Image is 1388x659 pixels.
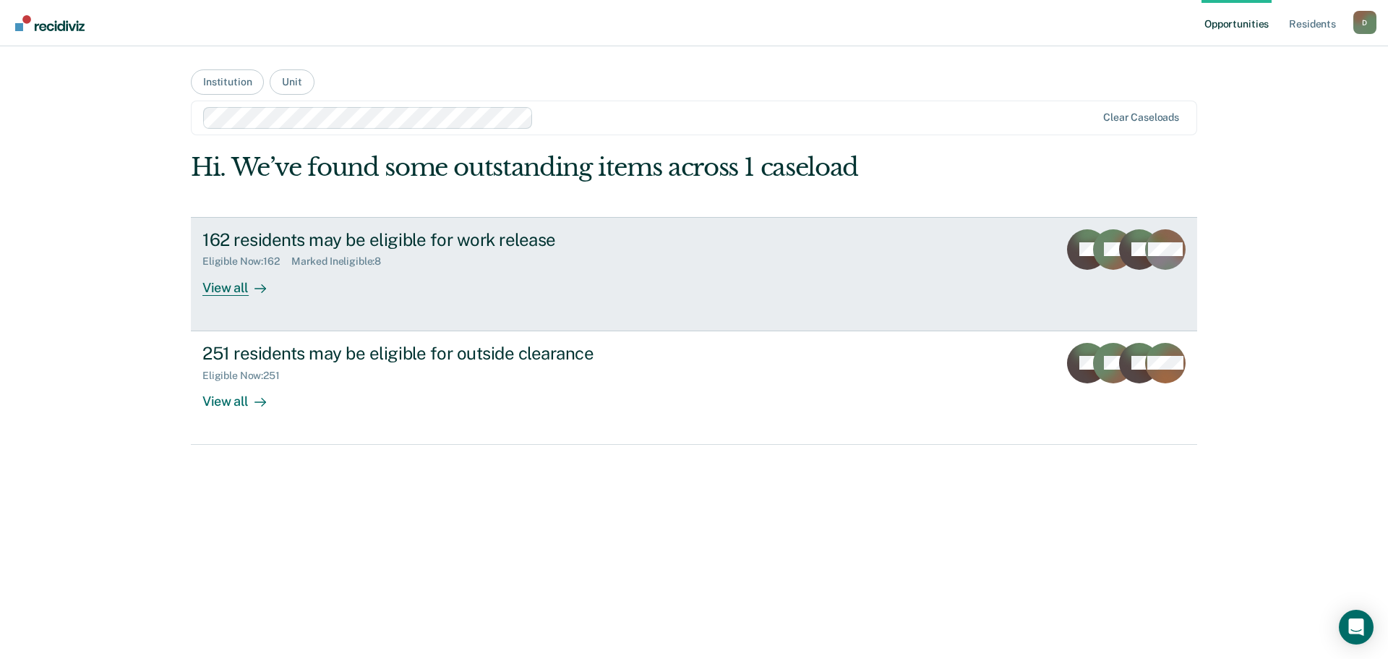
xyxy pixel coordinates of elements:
[191,217,1197,331] a: 162 residents may be eligible for work releaseEligible Now:162Marked Ineligible:8View all
[1353,11,1376,34] button: Profile dropdown button
[15,15,85,31] img: Recidiviz
[191,153,996,182] div: Hi. We’ve found some outstanding items across 1 caseload
[191,331,1197,445] a: 251 residents may be eligible for outside clearanceEligible Now:251View all
[202,229,710,250] div: 162 residents may be eligible for work release
[202,255,291,268] div: Eligible Now : 162
[202,381,283,409] div: View all
[1353,11,1376,34] div: D
[291,255,393,268] div: Marked Ineligible : 8
[202,268,283,296] div: View all
[202,370,291,382] div: Eligible Now : 251
[191,69,264,95] button: Institution
[1339,610,1374,645] div: Open Intercom Messenger
[202,343,710,364] div: 251 residents may be eligible for outside clearance
[270,69,314,95] button: Unit
[1103,111,1179,124] div: Clear caseloads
